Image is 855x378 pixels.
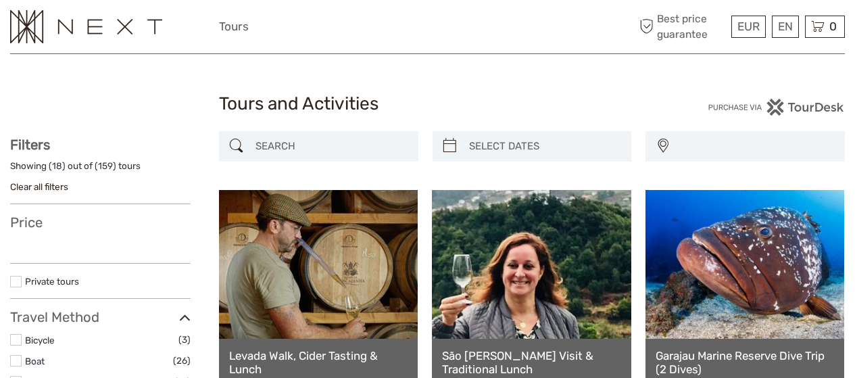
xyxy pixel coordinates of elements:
[827,20,839,33] span: 0
[10,10,162,43] img: 3282-a978e506-1cde-4c38-be18-ebef36df7ad8_logo_small.png
[10,181,68,192] a: Clear all filters
[219,17,249,37] a: Tours
[229,349,408,377] a: Levada Walk, Cider Tasting & Lunch
[219,93,637,115] h1: Tours and Activities
[442,349,620,377] a: São [PERSON_NAME] Visit & Traditional Lunch
[52,160,62,172] label: 18
[772,16,799,38] div: EN
[10,160,191,181] div: Showing ( ) out of ( ) tours
[173,353,191,369] span: (26)
[10,309,191,325] h3: Travel Method
[98,160,113,172] label: 159
[636,11,728,41] span: Best price guarantee
[464,135,625,158] input: SELECT DATES
[178,332,191,348] span: (3)
[25,335,55,346] a: Bicycle
[656,349,834,377] a: Garajau Marine Reserve Dive Trip (2 Dives)
[250,135,412,158] input: SEARCH
[10,214,191,231] h3: Price
[737,20,760,33] span: EUR
[25,356,45,367] a: Boat
[10,137,50,153] strong: Filters
[25,276,79,287] a: Private tours
[708,99,845,116] img: PurchaseViaTourDesk.png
